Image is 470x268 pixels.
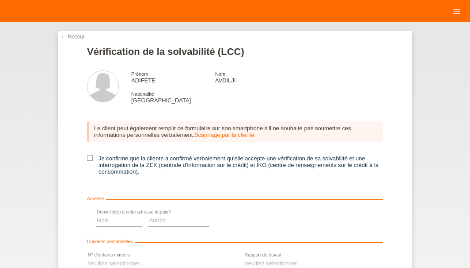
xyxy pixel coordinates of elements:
i: menu [452,7,461,16]
span: Nom [215,71,225,77]
span: Nationalité [131,91,154,97]
h1: Vérification de la solvabilité (LCC) [87,46,383,57]
a: Scannage par la cliente [194,132,254,138]
a: ← Retour [61,33,85,40]
span: Données personnelles [87,239,135,244]
div: [GEOGRAPHIC_DATA] [131,90,215,104]
a: menu [448,8,466,14]
label: Je confirme que la cliente a confirmé verbalement qu'elle accepte une vérification de sa solvabil... [87,155,383,175]
span: Prénom [131,71,148,77]
div: AVDILJI [215,70,299,84]
div: Le client peut également remplir ce formulaire sur son smartphone s‘il ne souhaite pas soumettre ... [87,121,383,142]
div: ADIFETE [131,70,215,84]
span: Adresse [87,196,106,201]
